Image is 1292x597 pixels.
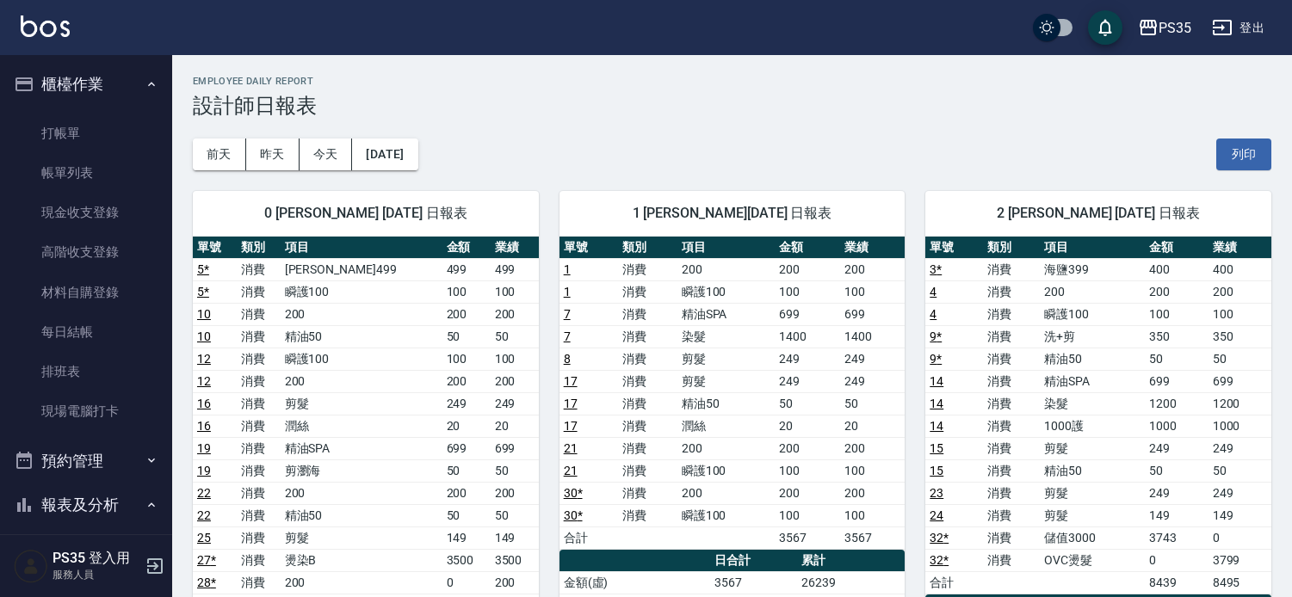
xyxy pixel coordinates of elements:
[1209,571,1271,594] td: 8495
[1209,258,1271,280] td: 400
[1209,237,1271,259] th: 業績
[559,571,711,594] td: 金額(虛)
[840,348,906,370] td: 249
[281,504,442,526] td: 精油50
[1209,549,1271,571] td: 3799
[840,415,906,437] td: 20
[246,138,300,170] button: 昨天
[775,437,840,459] td: 200
[281,303,442,325] td: 200
[677,325,775,348] td: 染髮
[281,348,442,370] td: 瞬護100
[7,534,165,574] a: 報表目錄
[930,285,937,298] a: 4
[677,370,775,392] td: 剪髮
[193,138,246,170] button: 前天
[983,437,1040,459] td: 消費
[1145,280,1208,303] td: 200
[442,482,491,504] td: 200
[7,153,165,193] a: 帳單列表
[442,258,491,280] td: 499
[1145,437,1208,459] td: 249
[237,526,281,549] td: 消費
[1145,504,1208,526] td: 149
[797,550,905,572] th: 累計
[1216,138,1271,170] button: 列印
[564,441,578,455] a: 21
[618,504,677,526] td: 消費
[352,138,417,170] button: [DATE]
[840,392,906,415] td: 50
[1209,325,1271,348] td: 350
[300,138,353,170] button: 今天
[7,232,165,272] a: 高階收支登錄
[677,280,775,303] td: 瞬護100
[1040,437,1145,459] td: 剪髮
[1040,370,1145,392] td: 精油SPA
[930,419,943,433] a: 14
[1145,415,1208,437] td: 1000
[1209,459,1271,482] td: 50
[1145,237,1208,259] th: 金額
[213,205,518,222] span: 0 [PERSON_NAME] [DATE] 日報表
[559,526,619,549] td: 合計
[1145,392,1208,415] td: 1200
[930,374,943,388] a: 14
[1040,459,1145,482] td: 精油50
[618,237,677,259] th: 類別
[1209,415,1271,437] td: 1000
[7,312,165,352] a: 每日結帳
[237,258,281,280] td: 消費
[840,303,906,325] td: 699
[281,280,442,303] td: 瞬護100
[197,486,211,500] a: 22
[1145,482,1208,504] td: 249
[193,94,1271,118] h3: 設計師日報表
[281,258,442,280] td: [PERSON_NAME]499
[281,459,442,482] td: 剪瀏海
[775,237,840,259] th: 金額
[237,237,281,259] th: 類別
[677,237,775,259] th: 項目
[983,504,1040,526] td: 消費
[442,504,491,526] td: 50
[840,459,906,482] td: 100
[7,62,165,107] button: 櫃檯作業
[677,415,775,437] td: 潤絲
[281,526,442,549] td: 剪髮
[491,325,539,348] td: 50
[442,526,491,549] td: 149
[442,392,491,415] td: 249
[14,549,48,583] img: Person
[677,504,775,526] td: 瞬護100
[442,370,491,392] td: 200
[1209,437,1271,459] td: 249
[53,550,140,567] h5: PS35 登入用
[442,237,491,259] th: 金額
[564,285,571,298] a: 1
[677,258,775,280] td: 200
[677,437,775,459] td: 200
[1131,10,1198,46] button: PS35
[1145,258,1208,280] td: 400
[618,415,677,437] td: 消費
[618,459,677,482] td: 消費
[564,374,578,388] a: 17
[677,303,775,325] td: 精油SPA
[237,325,281,348] td: 消費
[237,392,281,415] td: 消費
[1040,237,1145,259] th: 項目
[442,571,491,594] td: 0
[197,352,211,366] a: 12
[197,329,211,343] a: 10
[618,482,677,504] td: 消費
[840,504,906,526] td: 100
[1145,325,1208,348] td: 350
[775,526,840,549] td: 3567
[1040,415,1145,437] td: 1000護
[564,419,578,433] a: 17
[237,348,281,370] td: 消費
[1209,482,1271,504] td: 249
[491,237,539,259] th: 業績
[491,437,539,459] td: 699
